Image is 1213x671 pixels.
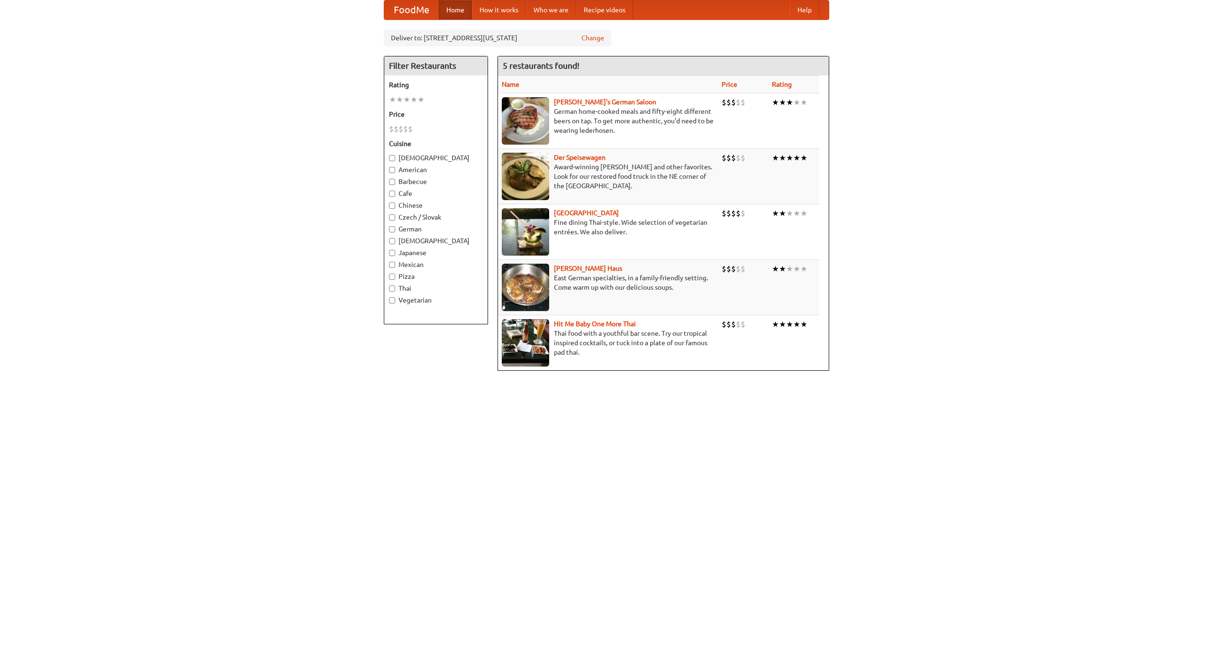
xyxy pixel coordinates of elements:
input: Vegetarian [389,297,395,303]
li: $ [741,97,745,108]
p: Award-winning [PERSON_NAME] and other favorites. Look for our restored food truck in the NE corne... [502,162,714,191]
a: Hit Me Baby One More Thai [554,320,636,328]
li: $ [741,264,745,274]
li: $ [736,97,741,108]
li: $ [726,97,731,108]
p: German home-cooked meals and fifty-eight different beers on tap. To get more authentic, you'd nee... [502,107,714,135]
li: ★ [772,97,779,108]
li: ★ [779,319,786,330]
li: ★ [786,97,793,108]
ng-pluralize: 5 restaurants found! [503,61,579,70]
label: Japanese [389,248,483,257]
li: ★ [403,94,410,105]
label: Barbecue [389,177,483,186]
li: $ [403,124,408,134]
input: American [389,167,395,173]
label: [DEMOGRAPHIC_DATA] [389,153,483,163]
li: ★ [793,153,800,163]
a: Der Speisewagen [554,154,606,161]
a: [GEOGRAPHIC_DATA] [554,209,619,217]
li: $ [398,124,403,134]
li: ★ [786,153,793,163]
li: $ [731,153,736,163]
a: Help [790,0,819,19]
li: ★ [786,208,793,219]
li: $ [731,319,736,330]
li: $ [741,153,745,163]
li: ★ [417,94,425,105]
label: German [389,224,483,234]
li: $ [731,97,736,108]
li: ★ [800,319,807,330]
li: ★ [793,208,800,219]
input: Thai [389,285,395,292]
li: $ [726,319,731,330]
li: $ [408,124,413,134]
p: Fine dining Thai-style. Wide selection of vegetarian entrées. We also deliver. [502,218,714,237]
label: Thai [389,284,483,293]
li: $ [726,208,731,219]
input: Chinese [389,202,395,209]
li: ★ [772,153,779,163]
a: FoodMe [384,0,439,19]
li: $ [389,124,394,134]
li: $ [726,264,731,274]
li: $ [722,153,726,163]
li: ★ [779,264,786,274]
h5: Cuisine [389,139,483,148]
h5: Rating [389,80,483,90]
a: How it works [472,0,526,19]
p: East German specialties, in a family-friendly setting. Come warm up with our delicious soups. [502,273,714,292]
li: $ [731,264,736,274]
li: ★ [800,153,807,163]
h4: Filter Restaurants [384,56,488,75]
a: Who we are [526,0,576,19]
li: $ [722,319,726,330]
li: ★ [772,319,779,330]
input: Czech / Slovak [389,214,395,221]
li: ★ [793,97,800,108]
li: ★ [793,319,800,330]
li: $ [741,208,745,219]
li: $ [736,264,741,274]
a: Home [439,0,472,19]
input: [DEMOGRAPHIC_DATA] [389,155,395,161]
label: Chinese [389,201,483,210]
div: Deliver to: [STREET_ADDRESS][US_STATE] [384,29,611,46]
h5: Price [389,110,483,119]
li: ★ [389,94,396,105]
a: Name [502,81,519,88]
input: [DEMOGRAPHIC_DATA] [389,238,395,244]
input: Barbecue [389,179,395,185]
img: babythai.jpg [502,319,549,367]
label: Cafe [389,189,483,198]
a: [PERSON_NAME]'s German Saloon [554,98,656,106]
img: speisewagen.jpg [502,153,549,200]
a: [PERSON_NAME] Haus [554,265,622,272]
input: Cafe [389,191,395,197]
li: $ [394,124,398,134]
li: $ [722,208,726,219]
label: American [389,165,483,175]
li: $ [736,208,741,219]
img: esthers.jpg [502,97,549,145]
li: $ [722,264,726,274]
label: Pizza [389,272,483,281]
li: $ [726,153,731,163]
li: ★ [793,264,800,274]
input: Pizza [389,274,395,280]
label: Mexican [389,260,483,269]
li: ★ [772,264,779,274]
li: ★ [800,264,807,274]
li: ★ [410,94,417,105]
a: Recipe videos [576,0,633,19]
label: [DEMOGRAPHIC_DATA] [389,236,483,246]
li: ★ [800,208,807,219]
li: ★ [786,264,793,274]
li: $ [736,153,741,163]
img: kohlhaus.jpg [502,264,549,311]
